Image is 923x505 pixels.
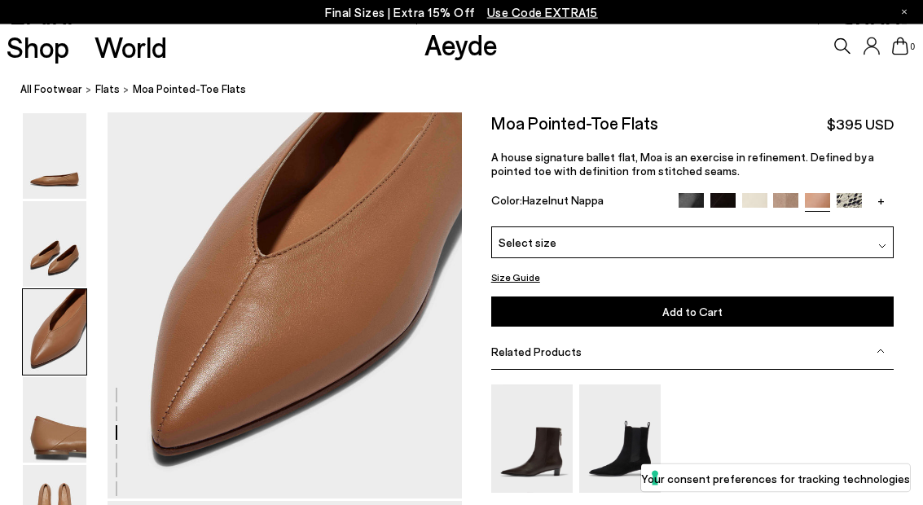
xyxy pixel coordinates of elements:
a: Flats [95,81,120,99]
img: Kiki Suede Chelsea Boots [579,384,661,493]
span: 0 [908,42,916,51]
span: $395 USD [827,115,894,135]
a: Shop [7,33,69,61]
img: Harriet Pointed Ankle Boots [491,384,573,493]
a: Aeyde [424,27,498,61]
a: 0 [892,37,908,55]
div: Color: [491,194,666,213]
span: A house signature ballet flat, Moa is an exercise in refinement. Defined by a pointed toe with de... [491,151,874,178]
button: Add to Cart [491,297,894,327]
span: Moa Pointed-Toe Flats [133,81,246,99]
span: Flats [95,83,120,96]
a: All Footwear [20,81,82,99]
label: Your consent preferences for tracking technologies [641,470,910,487]
img: svg%3E [878,243,886,251]
img: Moa Pointed-Toe Flats - Image 4 [23,378,86,463]
h2: Moa Pointed-Toe Flats [491,113,658,134]
span: Navigate to /collections/ss25-final-sizes [487,5,598,20]
span: Related Products [491,345,582,358]
a: World [94,33,167,61]
img: svg%3E [877,348,885,356]
button: Your consent preferences for tracking technologies [641,464,910,492]
span: Hazelnut Nappa [522,194,604,208]
span: Select size [499,235,556,252]
img: Moa Pointed-Toe Flats - Image 1 [23,114,86,200]
span: Add to Cart [662,305,723,319]
nav: breadcrumb [20,68,923,113]
img: Moa Pointed-Toe Flats - Image 3 [23,290,86,375]
p: Final Sizes | Extra 15% Off [325,2,598,23]
button: Size Guide [491,268,540,288]
a: + [868,194,894,209]
img: Moa Pointed-Toe Flats - Image 2 [23,202,86,288]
